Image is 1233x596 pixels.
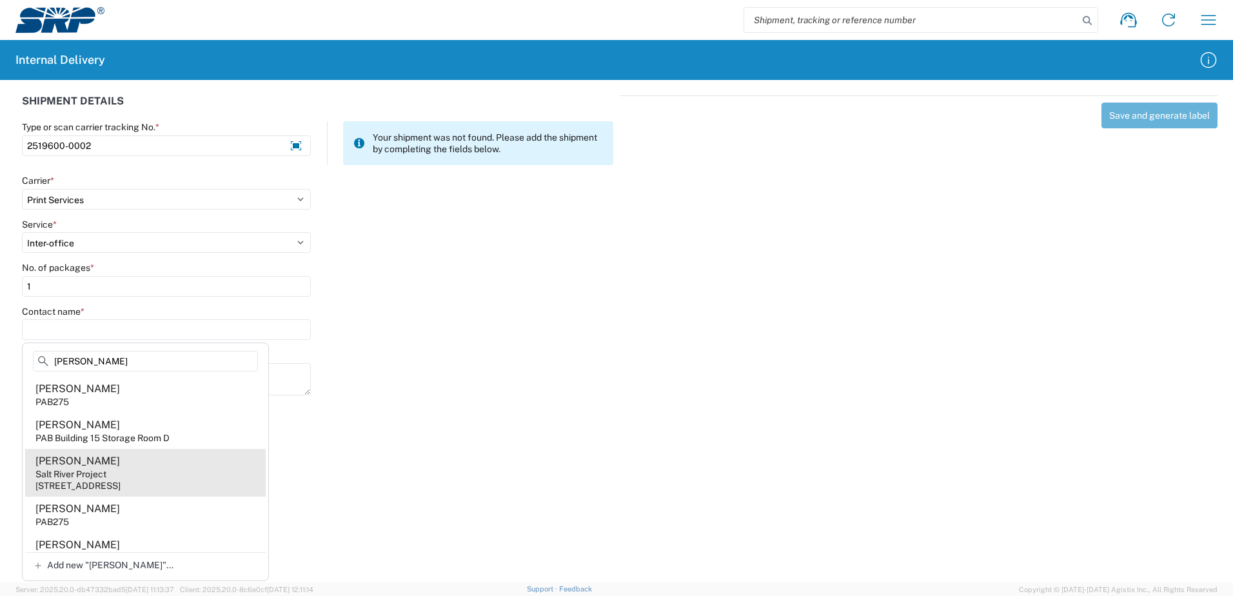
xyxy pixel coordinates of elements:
[35,480,121,492] div: [STREET_ADDRESS]
[373,132,603,155] span: Your shipment was not found. Please add the shipment by completing the fields below.
[744,8,1078,32] input: Shipment, tracking or reference number
[22,262,94,273] label: No. of packages
[35,454,120,468] div: [PERSON_NAME]
[35,468,106,480] div: Salt River Project
[527,585,559,593] a: Support
[22,219,57,230] label: Service
[1019,584,1218,595] span: Copyright © [DATE]-[DATE] Agistix Inc., All Rights Reserved
[22,306,84,317] label: Contact name
[22,175,54,186] label: Carrier
[35,538,120,552] div: [PERSON_NAME]
[22,95,613,121] div: SHIPMENT DETAILS
[180,586,313,593] span: Client: 2025.20.0-8c6e0cf
[35,432,170,444] div: PAB Building 15 Storage Room D
[15,586,174,593] span: Server: 2025.20.0-db47332bad5
[126,586,174,593] span: [DATE] 11:13:37
[15,52,105,68] h2: Internal Delivery
[15,7,104,33] img: srp
[35,516,69,528] div: PAB275
[559,585,592,593] a: Feedback
[267,586,313,593] span: [DATE] 12:11:14
[22,121,159,133] label: Type or scan carrier tracking No.
[35,418,120,432] div: [PERSON_NAME]
[35,382,120,396] div: [PERSON_NAME]
[35,502,120,516] div: [PERSON_NAME]
[35,396,69,408] div: PAB275
[47,559,173,571] span: Add new "[PERSON_NAME]"...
